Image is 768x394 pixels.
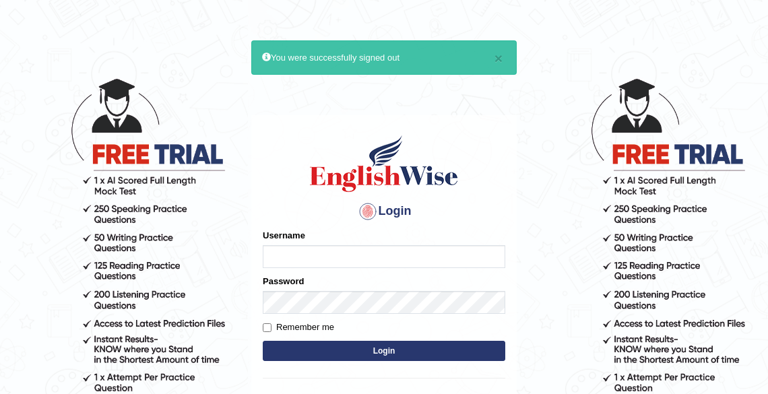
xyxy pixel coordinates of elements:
[263,229,305,242] label: Username
[263,275,304,288] label: Password
[251,40,517,75] div: You were successfully signed out
[494,51,503,65] button: ×
[263,341,505,361] button: Login
[307,133,461,194] img: Logo of English Wise sign in for intelligent practice with AI
[263,201,505,222] h4: Login
[263,321,334,334] label: Remember me
[263,323,271,332] input: Remember me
